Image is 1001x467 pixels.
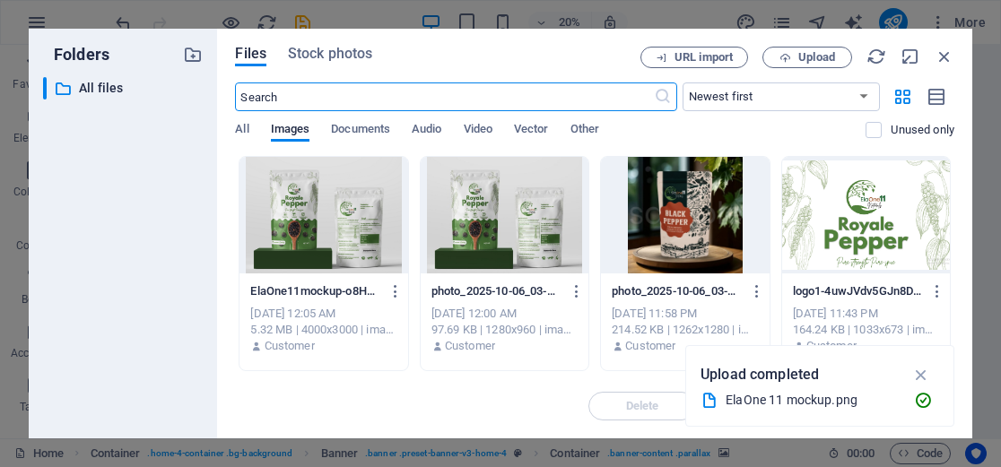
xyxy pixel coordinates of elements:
[183,45,203,65] i: Create new folder
[464,118,492,143] span: Video
[762,47,852,68] button: Upload
[640,47,748,68] button: URL import
[235,118,248,143] span: All
[612,306,758,322] div: [DATE] 11:58 PM
[675,52,733,63] span: URL import
[514,118,549,143] span: Vector
[235,43,266,65] span: Files
[288,43,372,65] span: Stock photos
[431,283,561,299] p: photo_2025-10-06_03-27-17-2P9LnvS5hN8HWZJP9W2Wrg.jpg
[891,122,954,138] p: Displays only files that are not in use on the website. Files added during this session can still...
[235,82,653,111] input: Search
[701,363,819,386] p: Upload completed
[431,306,578,322] div: [DATE] 12:00 AM
[43,43,109,66] p: Folders
[250,306,396,322] div: [DATE] 12:05 AM
[612,283,742,299] p: photo_2025-10-06_03-27-25-u0K0zhVmrz3iQpnh2yGIYQ.jpg
[265,338,315,354] p: Customer
[271,118,310,143] span: Images
[793,283,923,299] p: logo1-4uwJVdv5GJn8Dq15ioJlXQ.png
[570,118,599,143] span: Other
[250,283,380,299] p: ElaOne11mockup-o8HUFqLQcKoR9-wdGOlLww.png
[43,77,47,99] div: ​
[793,306,939,322] div: [DATE] 11:43 PM
[806,338,857,354] p: Customer
[431,322,578,338] div: 97.69 KB | 1280x960 | image/jpeg
[445,338,495,354] p: Customer
[726,390,900,411] div: ElaOne 11 mockup.png
[331,118,390,143] span: Documents
[79,78,170,99] p: All files
[250,322,396,338] div: 5.32 MB | 4000x3000 | image/png
[866,47,886,66] i: Reload
[798,52,835,63] span: Upload
[412,118,441,143] span: Audio
[612,322,758,338] div: 214.52 KB | 1262x1280 | image/jpeg
[793,322,939,338] div: 164.24 KB | 1033x673 | image/png
[901,47,920,66] i: Minimize
[935,47,954,66] i: Close
[625,338,675,354] p: Customer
